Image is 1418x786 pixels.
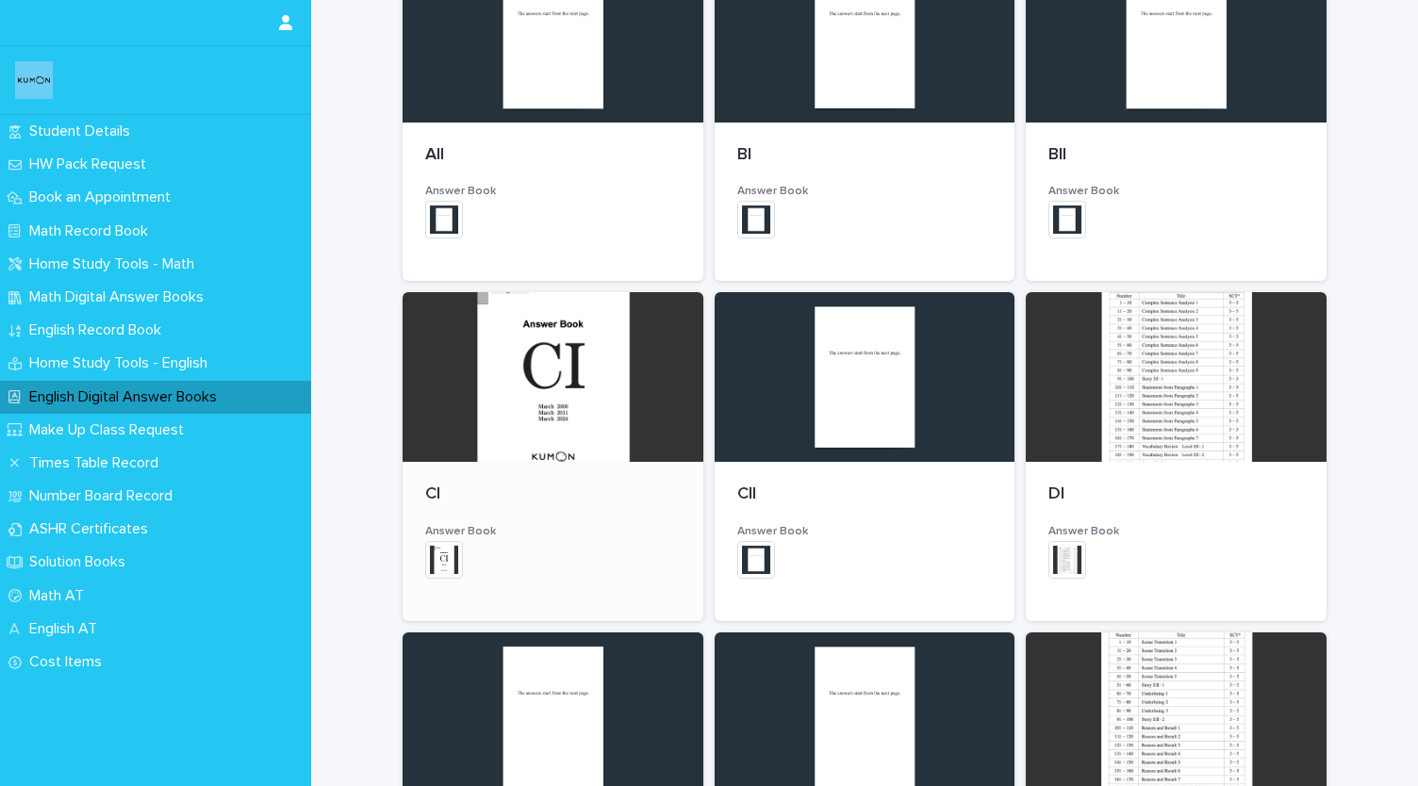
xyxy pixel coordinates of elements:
p: DI [1048,484,1304,505]
p: BII [1048,145,1304,166]
p: Math AT [22,587,99,605]
h3: Answer Book [425,524,681,539]
p: Number Board Record [22,487,188,505]
p: CI [425,484,681,505]
p: Home Study Tools - Math [22,255,209,273]
h3: Answer Book [1048,184,1304,199]
p: Cost Items [22,653,117,671]
a: CIIAnswer Book [715,292,1015,621]
p: Book an Appointment [22,188,186,206]
p: Solution Books [22,553,140,571]
p: Home Study Tools - English [22,354,223,372]
a: DIAnswer Book [1026,292,1327,621]
p: English Digital Answer Books [22,388,232,406]
a: CIAnswer Book [403,292,703,621]
h3: Answer Book [425,184,681,199]
p: CII [737,484,993,505]
p: English Record Book [22,321,176,339]
h3: Answer Book [737,524,993,539]
p: BI [737,145,993,166]
p: Math Digital Answer Books [22,288,219,306]
p: AII [425,145,681,166]
p: Student Details [22,123,145,140]
p: Math Record Book [22,222,163,240]
p: English AT [22,620,112,638]
p: Make Up Class Request [22,421,199,439]
p: Times Table Record [22,454,173,472]
img: o6XkwfS7S2qhyeB9lxyF [15,61,53,99]
h3: Answer Book [1048,524,1304,539]
p: ASHR Certificates [22,520,163,538]
h3: Answer Book [737,184,993,199]
p: HW Pack Request [22,156,161,173]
